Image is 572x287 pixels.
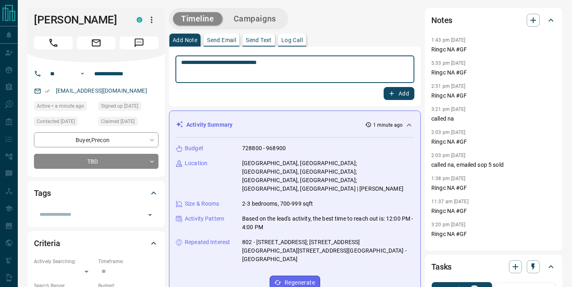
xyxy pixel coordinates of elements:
[431,161,556,169] p: called na, emailed sop 5 sold
[77,36,116,49] span: Email
[34,234,158,253] div: Criteria
[34,154,158,169] div: TBD
[37,117,75,125] span: Contacted [DATE]
[56,87,147,94] a: [EMAIL_ADDRESS][DOMAIN_NAME]
[98,258,158,265] p: Timeframe:
[431,68,556,77] p: Ringc NA #GF
[185,144,203,153] p: Budget
[431,184,556,192] p: Ringc NA #GF
[34,258,94,265] p: Actively Searching:
[431,11,556,30] div: Notes
[37,102,84,110] span: Active < a minute ago
[98,102,158,113] div: Tue Aug 06 2024
[185,200,220,208] p: Size & Rooms
[431,45,556,54] p: Ringc NA #GF
[373,121,403,129] p: 1 minute ago
[98,117,158,128] div: Wed Aug 07 2024
[242,238,414,264] p: 802 - [STREET_ADDRESS]; [STREET_ADDRESS][GEOGRAPHIC_DATA][STREET_ADDRESS][GEOGRAPHIC_DATA] - [GEO...
[242,200,313,208] p: 2-3 bedrooms, 700-999 sqft
[207,37,236,43] p: Send Email
[226,12,284,26] button: Campaigns
[34,132,158,147] div: Buyer , Precon
[173,37,197,43] p: Add Note
[34,187,51,200] h2: Tags
[176,117,414,132] div: Activity Summary1 minute ago
[101,102,138,110] span: Signed up [DATE]
[431,37,466,43] p: 1:43 pm [DATE]
[431,260,452,273] h2: Tasks
[242,144,286,153] p: 728800 - 968900
[431,199,469,204] p: 11:37 am [DATE]
[431,130,466,135] p: 2:03 pm [DATE]
[173,12,222,26] button: Timeline
[137,17,142,23] div: condos.ca
[242,215,414,232] p: Based on the lead's activity, the best time to reach out is: 12:00 PM - 4:00 PM
[431,138,556,146] p: Ringc NA #GF
[431,14,452,27] h2: Notes
[120,36,158,49] span: Message
[101,117,135,125] span: Claimed [DATE]
[34,36,73,49] span: Call
[281,37,303,43] p: Log Call
[431,257,556,276] div: Tasks
[431,115,556,123] p: called na
[431,153,466,158] p: 2:03 pm [DATE]
[78,69,87,79] button: Open
[185,159,207,168] p: Location
[384,87,414,100] button: Add
[431,83,466,89] p: 2:51 pm [DATE]
[34,237,60,250] h2: Criteria
[185,238,230,247] p: Repeated Interest
[431,60,466,66] p: 5:33 pm [DATE]
[431,222,466,227] p: 3:20 pm [DATE]
[34,117,94,128] div: Sat Aug 16 2025
[185,215,224,223] p: Activity Pattern
[431,207,556,215] p: Ringc NA #GF
[242,159,414,193] p: [GEOGRAPHIC_DATA], [GEOGRAPHIC_DATA]; [GEOGRAPHIC_DATA], [GEOGRAPHIC_DATA]; [GEOGRAPHIC_DATA], [G...
[186,121,232,129] p: Activity Summary
[34,183,158,203] div: Tags
[144,209,156,221] button: Open
[246,37,272,43] p: Send Text
[431,230,556,238] p: Ringc NA #GF
[431,106,466,112] p: 3:21 pm [DATE]
[44,88,50,94] svg: Email Verified
[431,245,466,251] p: 1:44 pm [DATE]
[34,13,125,26] h1: [PERSON_NAME]
[431,91,556,100] p: Ringc NA #GF
[431,176,466,181] p: 1:38 pm [DATE]
[34,102,94,113] div: Mon Aug 18 2025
